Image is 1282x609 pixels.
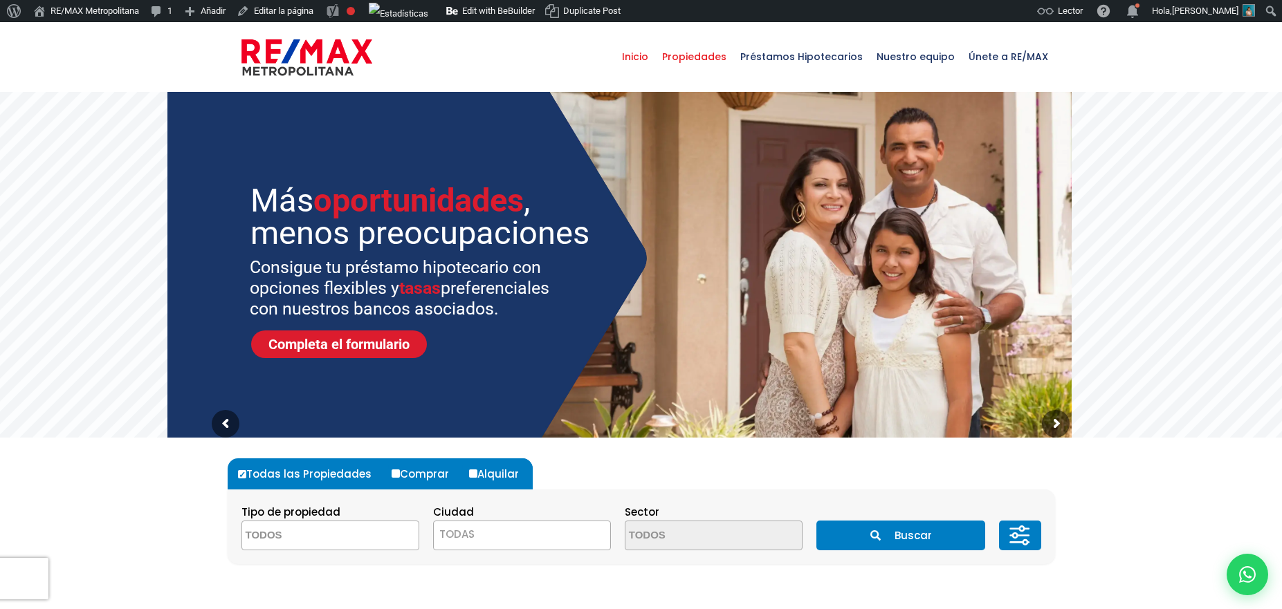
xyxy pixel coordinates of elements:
[733,22,870,91] a: Préstamos Hipotecarios
[392,469,400,478] input: Comprar
[466,458,533,489] label: Alquilar
[251,330,427,358] a: Completa el formulario
[1172,6,1238,16] span: [PERSON_NAME]
[242,521,376,551] textarea: Search
[313,181,524,219] span: oportunidades
[962,22,1055,91] a: Únete a RE/MAX
[238,470,246,478] input: Todas las Propiedades
[250,257,567,319] sr7-txt: Consigue tu préstamo hipotecario con opciones flexibles y preferenciales con nuestros bancos asoc...
[816,521,985,550] button: Buscar
[625,505,659,519] span: Sector
[434,525,610,544] span: TODAS
[469,469,477,478] input: Alquilar
[399,278,441,298] span: tasas
[439,527,475,541] span: TODAS
[433,521,611,550] span: TODAS
[235,458,385,489] label: Todas las Propiedades
[433,505,474,519] span: Ciudad
[241,505,340,519] span: Tipo de propiedad
[615,22,655,91] a: Inicio
[655,22,733,91] a: Propiedades
[655,36,733,77] span: Propiedades
[241,22,372,91] a: RE/MAX Metropolitana
[347,7,355,15] div: Frase clave objetivo no establecida
[962,36,1055,77] span: Únete a RE/MAX
[250,184,595,249] sr7-txt: Más , menos preocupaciones
[870,22,962,91] a: Nuestro equipo
[388,458,463,489] label: Comprar
[241,37,372,78] img: remax-metropolitana-logo
[369,3,428,25] img: Visitas de 48 horas. Haz clic para ver más estadísticas del sitio.
[625,521,760,551] textarea: Search
[615,36,655,77] span: Inicio
[733,36,870,77] span: Préstamos Hipotecarios
[870,36,962,77] span: Nuestro equipo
